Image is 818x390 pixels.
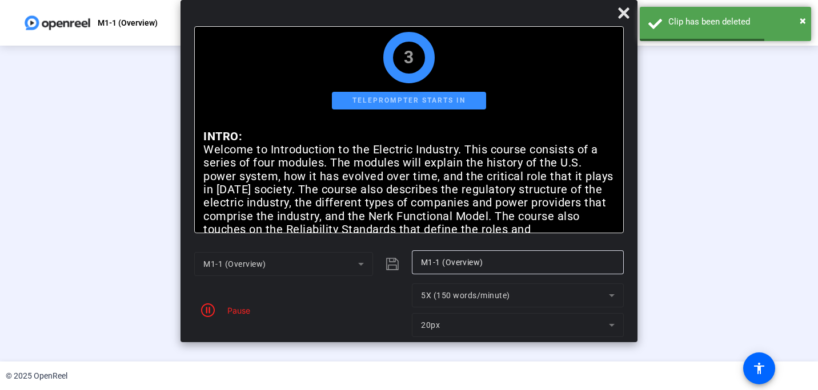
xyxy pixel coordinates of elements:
[23,11,92,34] img: OpenReel logo
[203,129,242,143] strong: INTRO:
[421,255,615,269] input: Title
[800,12,806,29] button: Close
[98,16,158,30] p: M1-1 (Overview)
[332,92,486,109] div: Teleprompter starts in
[752,361,766,375] mat-icon: accessibility
[800,14,806,27] span: ×
[222,304,250,316] div: Pause
[6,370,67,382] div: © 2025 OpenReel
[668,15,803,29] div: Clip has been deleted
[203,143,615,263] p: Welcome to Introduction to the Electric Industry. This course consists of a series of four module...
[404,51,414,64] div: 3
